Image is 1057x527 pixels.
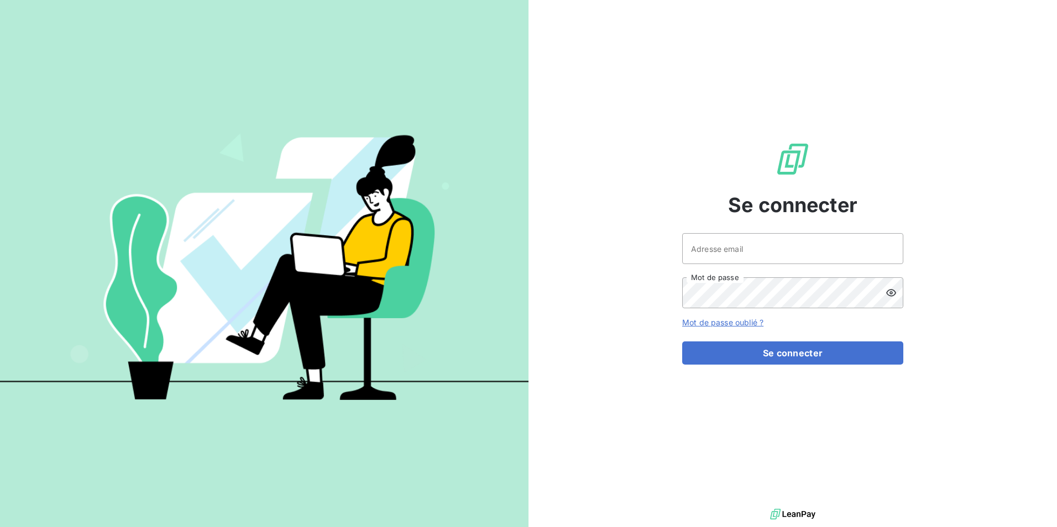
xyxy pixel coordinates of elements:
[682,318,763,327] a: Mot de passe oublié ?
[775,141,810,177] img: Logo LeanPay
[682,233,903,264] input: placeholder
[770,506,815,523] img: logo
[728,190,857,220] span: Se connecter
[682,341,903,365] button: Se connecter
